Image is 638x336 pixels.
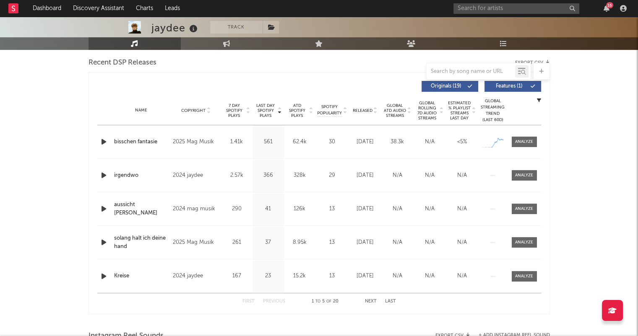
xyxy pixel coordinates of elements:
[315,300,320,303] span: to
[318,272,347,280] div: 13
[286,238,313,247] div: 8.95k
[223,171,250,180] div: 2.57k
[173,137,219,147] div: 2025 Mag Musik
[223,238,250,247] div: 261
[114,272,169,280] a: Kreise
[318,171,347,180] div: 29
[383,238,411,247] div: N/A
[422,81,478,92] button: Originals(19)
[173,171,219,181] div: 2024 jaydee
[89,58,156,68] span: Recent DSP Releases
[210,21,263,34] button: Track
[173,204,219,214] div: 2024 mag musik
[416,171,444,180] div: N/A
[365,299,377,304] button: Next
[223,272,250,280] div: 167
[351,238,379,247] div: [DATE]
[448,205,476,213] div: N/A
[286,138,313,146] div: 62.4k
[448,171,476,180] div: N/A
[255,103,277,118] span: Last Day Spotify Plays
[604,5,609,12] button: 16
[326,300,331,303] span: of
[318,205,347,213] div: 13
[385,299,396,304] button: Last
[351,138,379,146] div: [DATE]
[351,205,379,213] div: [DATE]
[416,138,444,146] div: N/A
[383,272,411,280] div: N/A
[255,171,282,180] div: 366
[318,238,347,247] div: 13
[416,101,439,121] span: Global Rolling 7D Audio Streams
[263,299,285,304] button: Previous
[255,238,282,247] div: 37
[480,98,505,123] div: Global Streaming Trend (Last 60D)
[416,272,444,280] div: N/A
[353,108,372,113] span: Released
[286,171,313,180] div: 328k
[448,238,476,247] div: N/A
[302,297,348,307] div: 1 5 20
[383,103,406,118] span: Global ATD Audio Streams
[448,272,476,280] div: N/A
[173,271,219,281] div: 2024 jaydee
[317,104,342,116] span: Spotify Popularity
[606,2,613,8] div: 16
[173,238,219,248] div: 2025 Mag Musik
[490,84,529,89] span: Features ( 1 )
[255,138,282,146] div: 561
[427,84,466,89] span: Originals ( 19 )
[427,68,515,75] input: Search by song name or URL
[223,138,250,146] div: 1.41k
[351,171,379,180] div: [DATE]
[114,171,169,180] a: irgendwo
[286,272,313,280] div: 15.2k
[318,138,347,146] div: 30
[383,205,411,213] div: N/A
[114,138,169,146] a: bisschen fantasie
[255,272,282,280] div: 23
[286,103,308,118] span: ATD Spotify Plays
[242,299,255,304] button: First
[114,107,169,114] div: Name
[453,3,579,14] input: Search for artists
[448,101,471,121] span: Estimated % Playlist Streams Last Day
[416,238,444,247] div: N/A
[351,272,379,280] div: [DATE]
[255,205,282,213] div: 41
[383,138,411,146] div: 38.3k
[448,138,476,146] div: <5%
[416,205,444,213] div: N/A
[114,234,169,251] a: solang halt ich deine hand
[223,103,245,118] span: 7 Day Spotify Plays
[484,81,541,92] button: Features(1)
[286,205,313,213] div: 126k
[114,201,169,217] a: aussicht [PERSON_NAME]
[515,60,550,65] button: Export CSV
[383,171,411,180] div: N/A
[181,108,206,113] span: Copyright
[223,205,250,213] div: 290
[151,21,200,35] div: jaydee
